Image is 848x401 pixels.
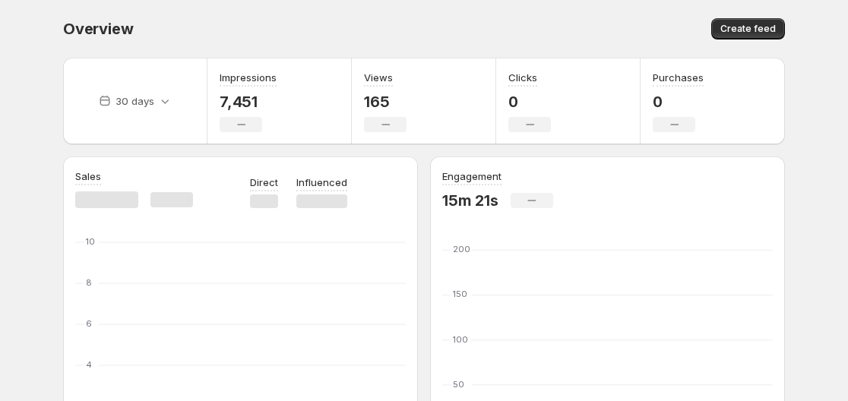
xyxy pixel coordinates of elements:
text: 50 [453,379,464,390]
p: 165 [364,93,407,111]
h3: Purchases [653,70,704,85]
p: 0 [653,93,704,111]
p: Direct [250,175,278,190]
p: 15m 21s [442,191,498,210]
h3: Impressions [220,70,277,85]
p: 0 [508,93,551,111]
span: Create feed [720,23,776,35]
text: 6 [86,318,92,329]
h3: Sales [75,169,101,184]
span: Overview [63,20,133,38]
text: 8 [86,277,92,288]
p: 30 days [115,93,154,109]
text: 150 [453,289,467,299]
h3: Views [364,70,393,85]
text: 10 [86,236,95,247]
button: Create feed [711,18,785,39]
text: 200 [453,244,470,254]
h3: Engagement [442,169,502,184]
h3: Clicks [508,70,537,85]
p: 7,451 [220,93,277,111]
p: Influenced [296,175,347,190]
text: 4 [86,359,92,370]
text: 100 [453,334,468,345]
